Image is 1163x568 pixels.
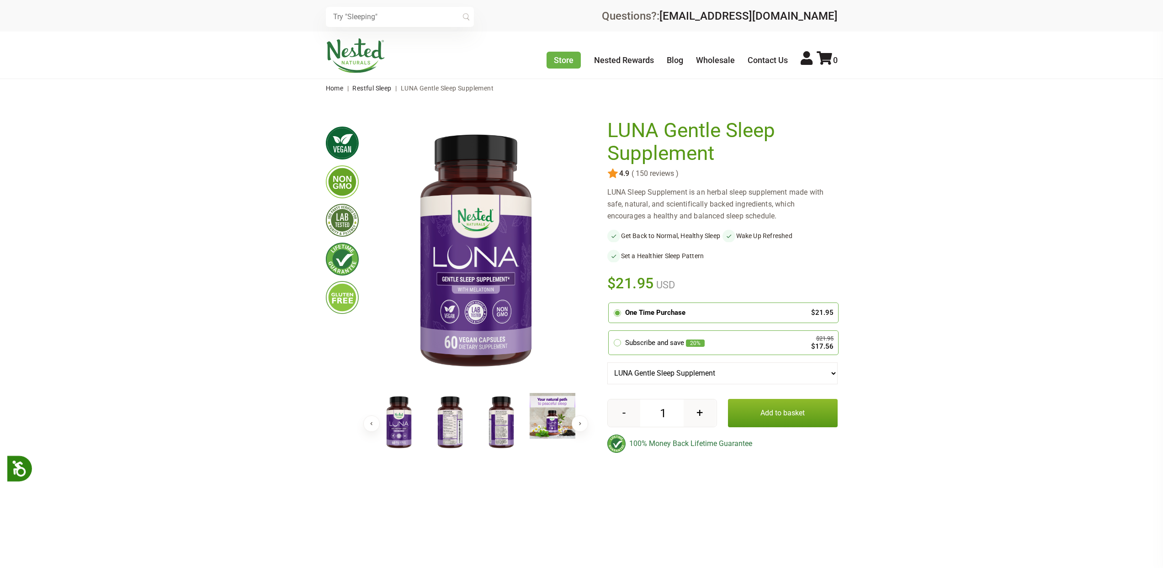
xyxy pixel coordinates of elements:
[607,435,626,453] img: badge-lifetimeguarantee-color.svg
[572,415,588,432] button: Next
[352,85,391,92] a: Restful Sleep
[833,55,838,65] span: 0
[427,393,473,452] img: LUNA Gentle Sleep Supplement
[607,229,722,242] li: Get Back to Normal, Healthy Sleep
[607,119,833,165] h1: LUNA Gentle Sleep Supplement
[478,393,524,452] img: LUNA Gentle Sleep Supplement
[748,55,788,65] a: Contact Us
[376,393,422,452] img: LUNA Gentle Sleep Supplement
[326,38,385,73] img: Nested Naturals
[326,243,359,276] img: lifetimeguarantee
[326,79,838,97] nav: breadcrumbs
[363,415,380,432] button: Previous
[659,10,838,22] a: [EMAIL_ADDRESS][DOMAIN_NAME]
[326,281,359,314] img: glutenfree
[345,85,351,92] span: |
[728,399,838,427] button: Add to basket
[326,204,359,237] img: thirdpartytested
[373,119,578,385] img: LUNA Gentle Sleep Supplement
[667,55,683,65] a: Blog
[608,399,640,427] button: -
[393,85,399,92] span: |
[401,85,494,92] span: LUNA Gentle Sleep Supplement
[607,249,722,262] li: Set a Healthier Sleep Pattern
[594,55,654,65] a: Nested Rewards
[326,7,474,27] input: Try "Sleeping"
[326,85,344,92] a: Home
[607,273,654,293] span: $21.95
[326,165,359,198] img: gmofree
[602,11,838,21] div: Questions?:
[654,279,675,291] span: USD
[618,170,629,178] span: 4.9
[607,168,618,179] img: star.svg
[696,55,735,65] a: Wholesale
[530,393,575,439] img: LUNA Gentle Sleep Supplement
[722,229,838,242] li: Wake Up Refreshed
[629,170,679,178] span: ( 150 reviews )
[326,127,359,159] img: vegan
[684,399,716,427] button: +
[817,55,838,65] a: 0
[547,52,581,69] a: Store
[607,186,838,222] div: LUNA Sleep Supplement is an herbal sleep supplement made with safe, natural, and scientifically b...
[607,435,838,453] div: 100% Money Back Lifetime Guarantee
